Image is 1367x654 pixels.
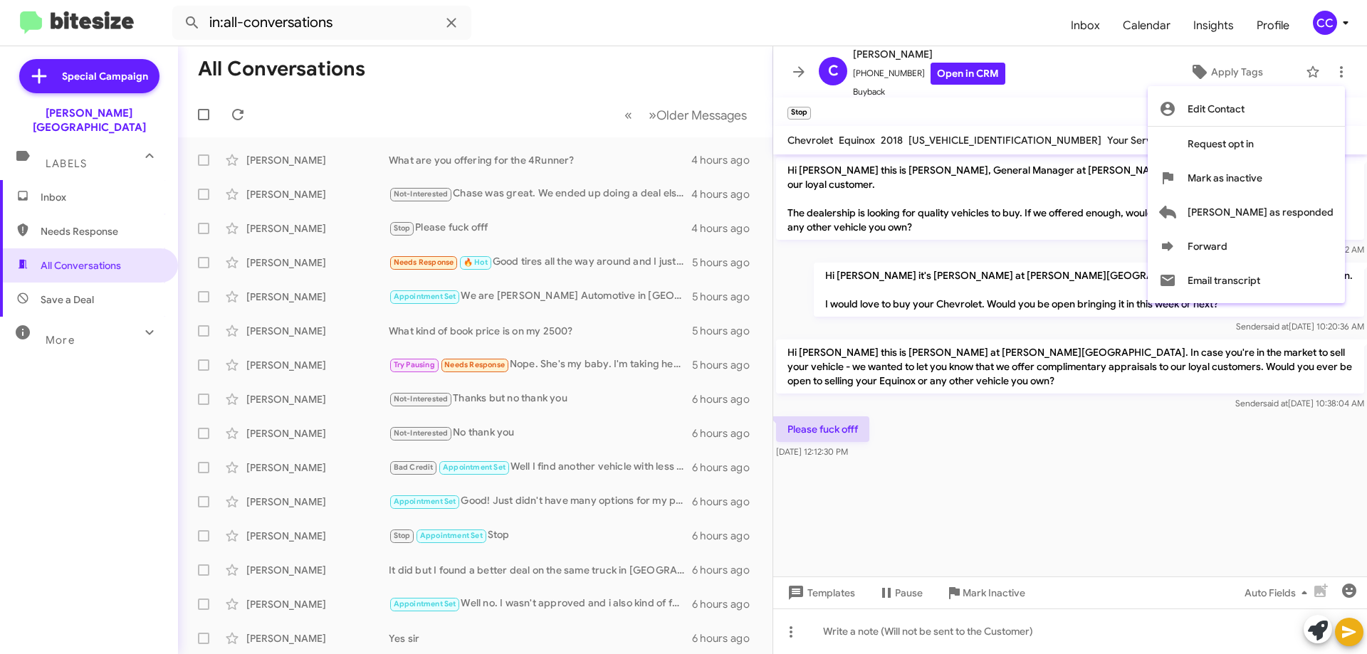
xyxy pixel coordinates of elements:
button: Forward [1148,229,1345,263]
button: Email transcript [1148,263,1345,297]
span: Edit Contact [1188,92,1245,126]
span: [PERSON_NAME] as responded [1188,195,1334,229]
span: Request opt in [1188,127,1254,161]
span: Mark as inactive [1188,161,1262,195]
